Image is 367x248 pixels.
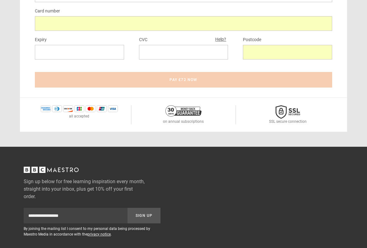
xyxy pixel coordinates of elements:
[243,36,261,44] label: Postcode
[144,49,223,55] iframe: Secure CVC input frame
[52,105,62,112] img: diners
[35,7,60,15] label: Card number
[24,178,160,200] label: Sign up below for free learning inspiration every month, straight into your inbox, plus get 10% o...
[248,49,327,55] iframe: Secure postal code input frame
[74,105,84,112] img: jcb
[35,36,47,44] label: Expiry
[24,167,79,173] svg: BBC Maestro, back to top
[24,226,160,237] p: By joining the mailing list I consent to my personal data being processed by Maestro Media in acc...
[165,105,202,117] img: 30-day-money-back-guarantee-c866a5dd536ff72a469b.png
[35,72,332,88] button: Pay £72 now
[269,119,307,124] p: SSL secure connection
[213,36,228,44] button: Help?
[63,105,73,112] img: discover
[69,113,89,119] p: all accepted
[40,21,327,26] iframe: Secure card number input frame
[24,208,160,223] div: Sign up to newsletter
[41,105,51,112] img: amex
[139,36,147,44] label: CVC
[86,105,95,112] img: mastercard
[97,105,107,112] img: unionpay
[87,232,111,236] a: privacy notice
[128,208,160,223] button: Sign Up
[108,105,118,112] img: visa
[40,49,119,55] iframe: Secure expiration date input frame
[24,169,79,175] a: BBC Maestro, back to top
[163,119,204,124] p: on annual subscriptions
